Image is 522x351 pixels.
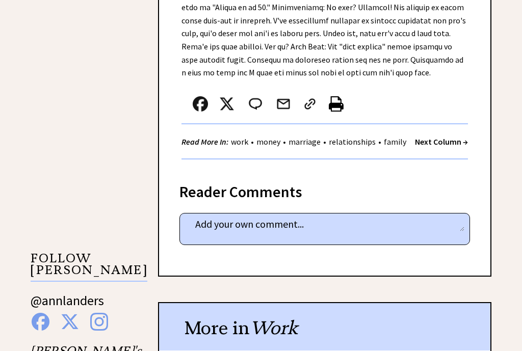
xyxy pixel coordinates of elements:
a: work [228,137,251,147]
a: relationships [326,137,378,147]
img: link_02.png [302,96,318,112]
img: mail.png [276,96,291,112]
img: x_small.png [219,96,234,112]
div: Reader Comments [179,181,470,197]
img: instagram%20blue.png [90,313,108,331]
img: facebook.png [193,96,208,112]
a: money [254,137,283,147]
img: message_round%202.png [247,96,264,112]
img: facebook%20blue.png [32,313,49,331]
p: FOLLOW [PERSON_NAME] [31,253,147,282]
a: @annlanders [31,292,104,319]
a: family [381,137,409,147]
div: • • • • [181,136,409,148]
div: More in [159,303,490,350]
img: x%20blue.png [61,313,79,331]
a: marriage [286,137,323,147]
strong: Read More In: [181,137,228,147]
a: Next Column → [415,137,468,147]
img: printer%20icon.png [329,96,344,112]
span: Work [250,316,298,339]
